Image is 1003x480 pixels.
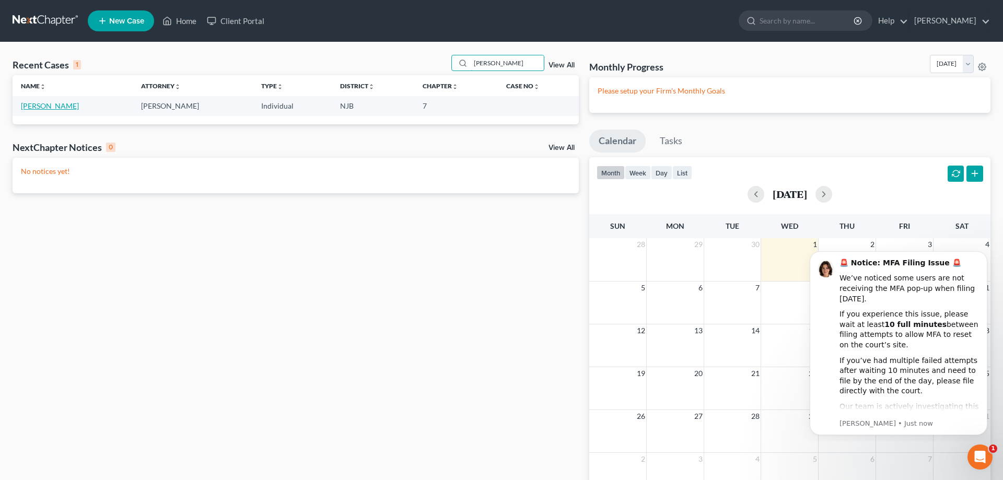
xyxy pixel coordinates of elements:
[174,84,181,90] i: unfold_more
[927,453,933,465] span: 7
[610,221,625,230] span: Sun
[589,130,646,153] a: Calendar
[839,221,855,230] span: Thu
[202,11,270,30] a: Client Portal
[873,11,908,30] a: Help
[693,324,704,337] span: 13
[693,367,704,380] span: 20
[989,444,997,453] span: 1
[984,238,990,251] span: 4
[598,86,982,96] p: Please setup your Firm's Monthly Goals
[21,82,46,90] a: Nameunfold_more
[697,282,704,294] span: 6
[636,238,646,251] span: 28
[506,82,540,90] a: Case Nounfold_more
[636,367,646,380] span: 19
[109,17,144,25] span: New Case
[899,221,910,230] span: Fri
[414,96,498,115] td: 7
[781,221,798,230] span: Wed
[423,82,458,90] a: Chapterunfold_more
[549,62,575,69] a: View All
[13,141,115,154] div: NextChapter Notices
[253,96,332,115] td: Individual
[750,410,761,423] span: 28
[651,166,672,180] button: day
[760,11,855,30] input: Search by name...
[625,166,651,180] button: week
[40,84,46,90] i: unfold_more
[909,11,990,30] a: [PERSON_NAME]
[332,96,414,115] td: NJB
[21,166,570,177] p: No notices yet!
[672,166,692,180] button: list
[750,367,761,380] span: 21
[549,144,575,151] a: View All
[13,58,81,71] div: Recent Cases
[754,282,761,294] span: 7
[636,324,646,337] span: 12
[650,130,692,153] a: Tasks
[812,238,818,251] span: 1
[106,143,115,152] div: 0
[726,221,739,230] span: Tue
[693,238,704,251] span: 29
[812,453,818,465] span: 5
[277,84,283,90] i: unfold_more
[133,96,253,115] td: [PERSON_NAME]
[73,60,81,69] div: 1
[794,242,1003,441] iframe: Intercom notifications message
[640,282,646,294] span: 5
[693,410,704,423] span: 27
[141,82,181,90] a: Attorneyunfold_more
[666,221,684,230] span: Mon
[471,55,544,71] input: Search by name...
[533,84,540,90] i: unfold_more
[967,444,993,470] iframe: Intercom live chat
[750,324,761,337] span: 14
[754,453,761,465] span: 4
[869,238,876,251] span: 2
[750,238,761,251] span: 30
[340,82,375,90] a: Districtunfold_more
[697,453,704,465] span: 3
[640,453,646,465] span: 2
[368,84,375,90] i: unfold_more
[597,166,625,180] button: month
[927,238,933,251] span: 3
[869,453,876,465] span: 6
[955,221,969,230] span: Sat
[157,11,202,30] a: Home
[636,410,646,423] span: 26
[773,189,807,200] h2: [DATE]
[21,101,79,110] a: [PERSON_NAME]
[452,84,458,90] i: unfold_more
[589,61,663,73] h3: Monthly Progress
[261,82,283,90] a: Typeunfold_more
